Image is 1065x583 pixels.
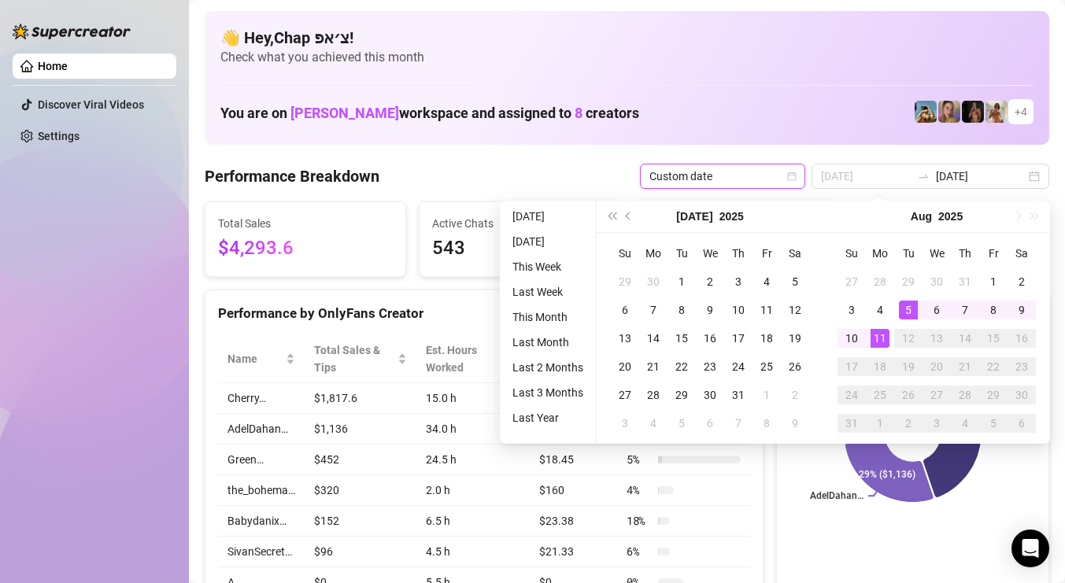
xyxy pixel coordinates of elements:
[956,414,974,433] div: 4
[416,383,530,414] td: 15.0 h
[719,201,744,232] button: Choose a year
[866,239,894,268] th: Mo
[672,386,691,404] div: 29
[649,164,796,188] span: Custom date
[724,352,753,381] td: 2025-07-24
[866,324,894,352] td: 2025-08-11
[667,352,696,381] td: 2025-07-22
[696,352,724,381] td: 2025-07-23
[951,409,979,437] td: 2025-09-04
[899,357,918,376] div: 19
[757,329,776,348] div: 18
[667,409,696,437] td: 2025-08-05
[753,381,781,409] td: 2025-08-01
[899,414,918,433] div: 2
[871,414,889,433] div: 1
[724,239,753,268] th: Th
[220,49,1034,66] span: Check what you achieved this month
[866,409,894,437] td: 2025-09-01
[506,358,590,377] li: Last 2 Months
[644,414,663,433] div: 4
[786,386,804,404] div: 2
[923,296,951,324] td: 2025-08-06
[923,239,951,268] th: We
[672,414,691,433] div: 5
[753,352,781,381] td: 2025-07-25
[667,324,696,352] td: 2025-07-15
[616,414,634,433] div: 3
[639,268,667,296] td: 2025-06-30
[842,414,861,433] div: 31
[757,272,776,291] div: 4
[616,386,634,404] div: 27
[753,296,781,324] td: 2025-07-11
[38,60,68,72] a: Home
[1008,296,1036,324] td: 2025-08-09
[979,352,1008,381] td: 2025-08-22
[218,445,305,475] td: Green…
[1008,381,1036,409] td: 2025-08-30
[416,537,530,567] td: 4.5 h
[757,386,776,404] div: 1
[639,296,667,324] td: 2025-07-07
[644,357,663,376] div: 21
[696,381,724,409] td: 2025-07-30
[786,272,804,291] div: 5
[672,272,691,291] div: 1
[781,324,809,352] td: 2025-07-19
[218,303,750,324] div: Performance by OnlyFans Creator
[951,296,979,324] td: 2025-08-07
[781,409,809,437] td: 2025-08-09
[927,357,946,376] div: 20
[672,301,691,319] div: 8
[951,239,979,268] th: Th
[611,409,639,437] td: 2025-08-03
[984,272,1003,291] div: 1
[218,506,305,537] td: Babydanix…
[530,475,617,506] td: $160
[927,272,946,291] div: 30
[894,352,923,381] td: 2025-08-19
[506,383,590,402] li: Last 3 Months
[871,272,889,291] div: 28
[753,409,781,437] td: 2025-08-08
[724,268,753,296] td: 2025-07-03
[416,414,530,445] td: 34.0 h
[13,24,131,39] img: logo-BBDzfeDw.svg
[701,272,719,291] div: 2
[979,239,1008,268] th: Fr
[936,168,1026,185] input: End date
[984,329,1003,348] div: 15
[1008,352,1036,381] td: 2025-08-23
[956,357,974,376] div: 21
[724,409,753,437] td: 2025-08-07
[627,543,652,560] span: 6 %
[696,296,724,324] td: 2025-07-09
[530,506,617,537] td: $23.38
[984,386,1003,404] div: 29
[923,409,951,437] td: 2025-09-03
[956,329,974,348] div: 14
[927,414,946,433] div: 3
[1012,329,1031,348] div: 16
[667,381,696,409] td: 2025-07-29
[639,381,667,409] td: 2025-07-28
[1008,324,1036,352] td: 2025-08-16
[786,414,804,433] div: 9
[611,381,639,409] td: 2025-07-27
[1008,268,1036,296] td: 2025-08-02
[644,329,663,348] div: 14
[1012,414,1031,433] div: 6
[506,333,590,352] li: Last Month
[305,475,416,506] td: $320
[753,239,781,268] th: Fr
[729,357,748,376] div: 24
[753,324,781,352] td: 2025-07-18
[218,215,393,232] span: Total Sales
[696,239,724,268] th: We
[842,329,861,348] div: 10
[1015,103,1027,120] span: + 4
[530,537,617,567] td: $21.33
[979,268,1008,296] td: 2025-08-01
[616,301,634,319] div: 6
